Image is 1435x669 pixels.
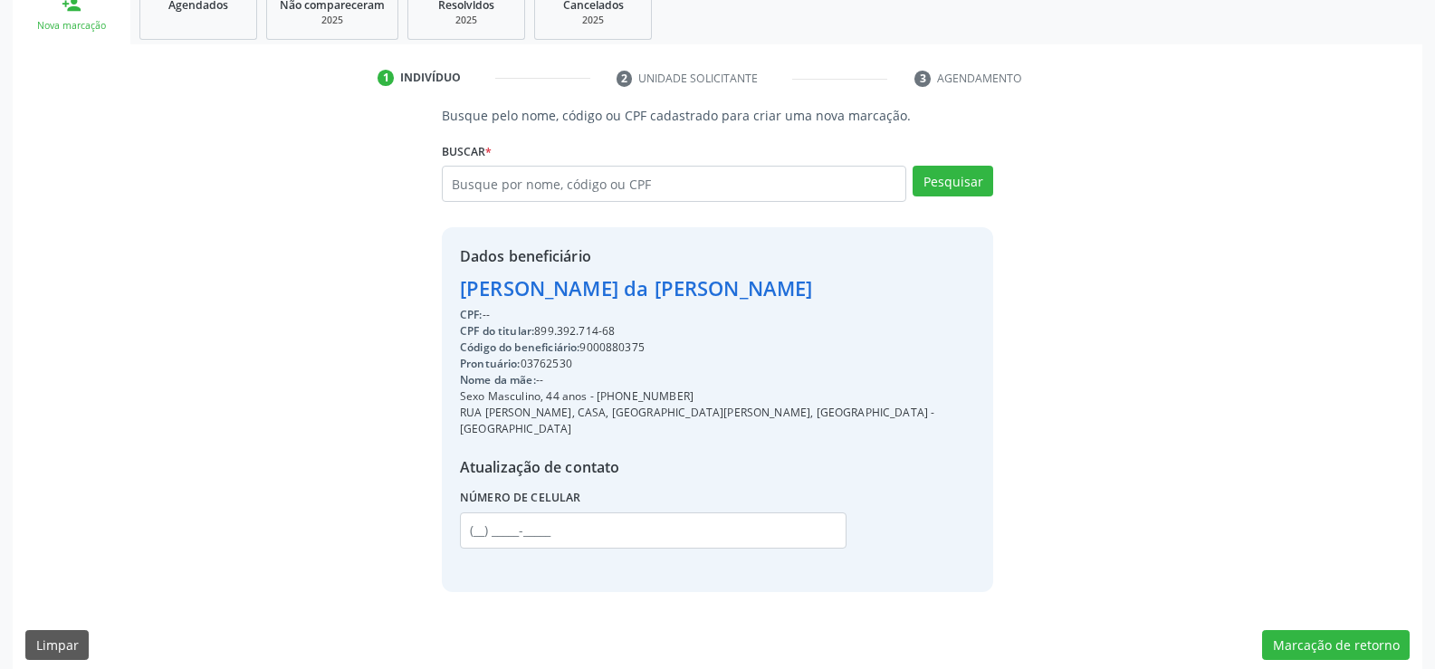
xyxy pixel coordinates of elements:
[442,138,492,166] label: Buscar
[460,456,975,478] div: Atualização de contato
[460,339,579,355] span: Código do beneficiário:
[25,19,118,33] div: Nova marcação
[460,372,975,388] div: --
[442,106,993,125] p: Busque pelo nome, código ou CPF cadastrado para criar uma nova marcação.
[460,405,975,437] div: RUA [PERSON_NAME], CASA, [GEOGRAPHIC_DATA][PERSON_NAME], [GEOGRAPHIC_DATA] - [GEOGRAPHIC_DATA]
[460,356,975,372] div: 03762530
[460,307,975,323] div: --
[460,512,847,549] input: (__) _____-_____
[460,484,581,512] label: Número de celular
[421,14,512,27] div: 2025
[460,273,975,303] div: [PERSON_NAME] da [PERSON_NAME]
[460,323,534,339] span: CPF do titular:
[378,70,394,86] div: 1
[548,14,638,27] div: 2025
[280,14,385,27] div: 2025
[460,388,975,405] div: Sexo Masculino, 44 anos - [PHONE_NUMBER]
[442,166,906,202] input: Busque por nome, código ou CPF
[913,166,993,196] button: Pesquisar
[460,356,521,371] span: Prontuário:
[460,323,975,339] div: 899.392.714-68
[460,339,975,356] div: 9000880375
[400,70,461,86] div: Indivíduo
[460,372,536,387] span: Nome da mãe:
[460,307,483,322] span: CPF:
[1262,630,1410,661] button: Marcação de retorno
[25,630,89,661] button: Limpar
[460,245,975,267] div: Dados beneficiário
